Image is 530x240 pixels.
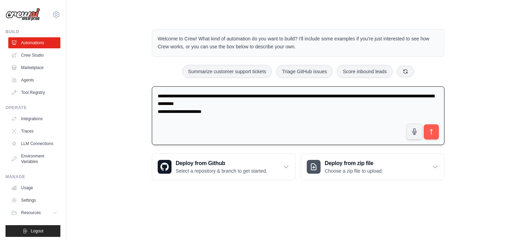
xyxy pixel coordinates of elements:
a: Agents [8,75,60,86]
button: Logout [6,225,60,237]
span: Logout [31,228,43,234]
span: Resources [21,210,41,215]
p: Choose a zip file to upload. [325,167,383,174]
a: Settings [8,195,60,206]
a: Tool Registry [8,87,60,98]
div: Build [6,29,60,35]
a: Environment Variables [8,151,60,167]
a: Automations [8,37,60,48]
p: Select a repository & branch to get started. [176,167,267,174]
iframe: Chat Widget [495,207,530,240]
button: Resources [8,207,60,218]
img: Logo [6,8,40,21]
a: LLM Connections [8,138,60,149]
button: Score inbound leads [337,65,393,78]
div: Operate [6,105,60,111]
p: Welcome to Crew! What kind of automation do you want to build? I'll include some examples if you'... [158,35,439,51]
h3: Deploy from zip file [325,159,383,167]
a: Integrations [8,113,60,124]
h3: Deploy from Github [176,159,267,167]
a: Traces [8,126,60,137]
div: Manage [6,174,60,180]
a: Usage [8,182,60,193]
a: Crew Studio [8,50,60,61]
button: Triage GitHub issues [276,65,333,78]
a: Marketplace [8,62,60,73]
button: Summarize customer support tickets [182,65,272,78]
